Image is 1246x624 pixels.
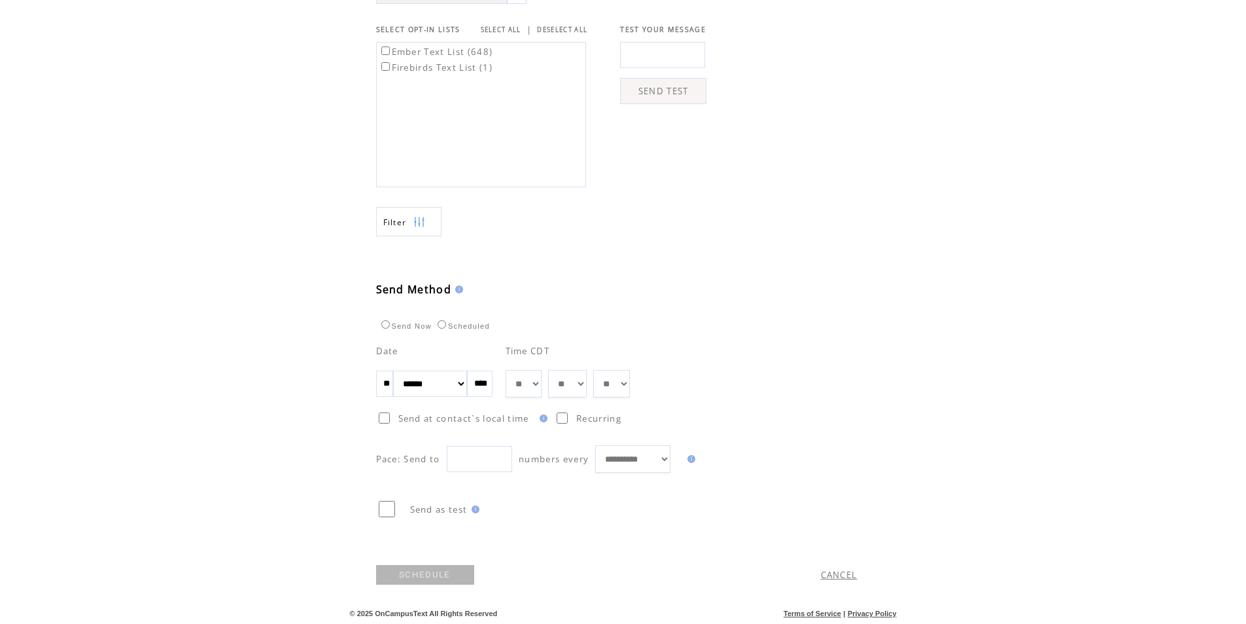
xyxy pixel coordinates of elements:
span: | [527,24,532,35]
a: Terms of Service [784,610,841,617]
a: SELECT ALL [481,26,521,34]
img: filters.png [413,208,425,237]
input: Scheduled [438,320,446,329]
label: Firebirds Text List (1) [379,62,493,73]
span: Date [376,345,398,357]
input: Firebirds Text List (1) [381,62,390,71]
span: Pace: Send to [376,453,440,465]
label: Scheduled [434,322,490,330]
span: TEST YOUR MESSAGE [620,25,706,34]
a: Privacy Policy [848,610,897,617]
label: Ember Text List (648) [379,46,493,58]
a: CANCEL [821,569,857,581]
span: | [843,610,845,617]
a: SCHEDULE [376,565,474,585]
img: help.gif [451,285,463,293]
span: © 2025 OnCampusText All Rights Reserved [350,610,498,617]
a: Filter [376,207,441,236]
span: Send at contact`s local time [398,413,529,424]
img: help.gif [684,455,695,463]
img: help.gif [536,414,547,422]
span: Show filters [383,217,407,228]
label: Send Now [378,322,432,330]
a: DESELECT ALL [537,26,587,34]
span: Time CDT [506,345,550,357]
img: help.gif [468,505,479,513]
span: Send as test [410,504,468,515]
span: Send Method [376,282,452,297]
span: numbers every [519,453,589,465]
input: Ember Text List (648) [381,46,390,55]
a: SEND TEST [620,78,706,104]
span: SELECT OPT-IN LISTS [376,25,460,34]
input: Send Now [381,320,390,329]
span: Recurring [576,413,621,424]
